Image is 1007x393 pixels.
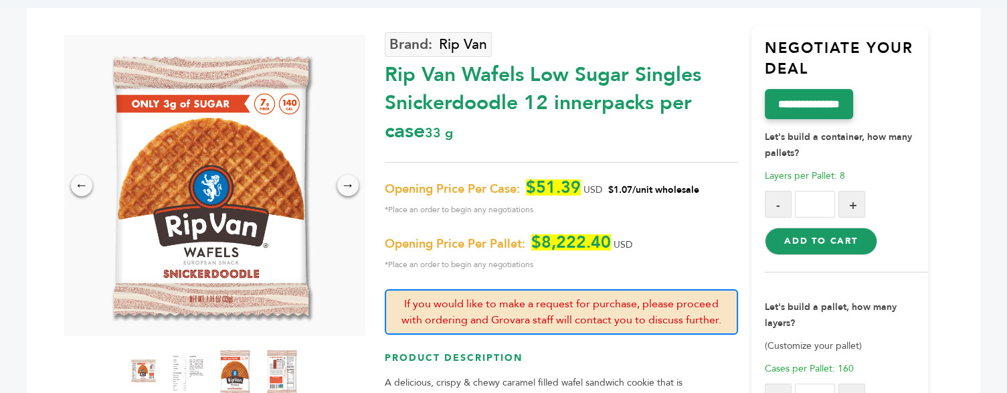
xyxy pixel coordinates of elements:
strong: Let's build a pallet, how many layers? [765,301,897,329]
p: If you would like to make a request for purchase, please proceed with ordering and Grovara staff ... [385,289,738,335]
h3: Negotiate Your Deal [765,38,928,90]
span: 33 g [425,124,453,142]
div: → [337,175,359,196]
span: Opening Price Per Pallet: [385,236,525,252]
span: Layers per Pallet: 8 [765,169,845,182]
button: - [765,191,792,218]
span: *Place an order to begin any negotiations [385,256,738,272]
p: (Customize your pallet) [765,338,928,354]
span: $8,222.40 [531,234,611,250]
span: $51.39 [526,179,581,195]
div: Rip Van Wafels Low Sugar Singles Snickerdoodle 12 innerpacks per case [385,54,738,145]
span: USD [614,238,632,251]
span: Cases per Pallet: 160 [765,362,854,375]
span: $1.07/unit wholesale [608,183,699,196]
img: Rip Van Wafels - Low Sugar Singles - Snickerdoodle 12 innerpacks per case 33 g [98,35,325,336]
h3: Product Description [385,351,738,375]
div: ← [71,175,92,196]
span: Opening Price Per Case: [385,181,520,198]
strong: Let's build a container, how many pallets? [765,131,912,159]
a: Rip Van [385,32,492,57]
span: USD [583,183,602,196]
button: Add to Cart [765,228,877,254]
span: *Place an order to begin any negotiations [385,202,738,218]
button: + [838,191,865,218]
